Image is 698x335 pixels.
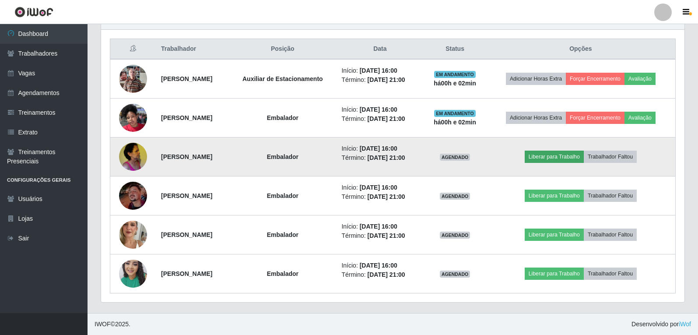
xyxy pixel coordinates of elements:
[424,39,486,60] th: Status
[341,192,418,201] li: Término:
[242,75,323,82] strong: Auxiliar de Estacionamento
[341,231,418,240] li: Término:
[161,270,212,277] strong: [PERSON_NAME]
[267,114,298,121] strong: Embalador
[341,66,418,75] li: Início:
[584,151,637,163] button: Trabalhador Faltou
[161,231,212,238] strong: [PERSON_NAME]
[631,320,691,329] span: Desenvolvido por
[368,76,405,83] time: [DATE] 21:00
[525,268,584,280] button: Liberar para Trabalho
[440,271,470,278] span: AGENDADO
[119,99,147,136] img: 1719358783577.jpeg
[360,67,397,74] time: [DATE] 16:00
[336,39,424,60] th: Data
[119,255,147,292] img: 1742396423884.jpeg
[119,60,147,97] img: 1753363159449.jpeg
[119,210,147,260] img: 1740564000628.jpeg
[368,193,405,200] time: [DATE] 21:00
[341,75,418,85] li: Término:
[525,190,584,202] button: Liberar para Trabalho
[161,192,212,199] strong: [PERSON_NAME]
[341,183,418,192] li: Início:
[566,73,624,85] button: Forçar Encerramento
[360,223,397,230] time: [DATE] 16:00
[341,222,418,231] li: Início:
[341,153,418,162] li: Término:
[525,229,584,241] button: Liberar para Trabalho
[267,153,298,160] strong: Embalador
[341,261,418,270] li: Início:
[486,39,676,60] th: Opções
[161,153,212,160] strong: [PERSON_NAME]
[95,321,111,328] span: IWOF
[360,106,397,113] time: [DATE] 16:00
[506,112,566,124] button: Adicionar Horas Extra
[368,232,405,239] time: [DATE] 21:00
[267,270,298,277] strong: Embalador
[506,73,566,85] button: Adicionar Horas Extra
[156,39,229,60] th: Trabalhador
[341,144,418,153] li: Início:
[440,154,470,161] span: AGENDADO
[267,192,298,199] strong: Embalador
[341,105,418,114] li: Início:
[229,39,336,60] th: Posição
[368,271,405,278] time: [DATE] 21:00
[440,193,470,200] span: AGENDADO
[341,270,418,279] li: Término:
[624,73,656,85] button: Avaliação
[624,112,656,124] button: Avaliação
[434,71,476,78] span: EM ANDAMENTO
[161,75,212,82] strong: [PERSON_NAME]
[95,320,130,329] span: © 2025 .
[584,268,637,280] button: Trabalhador Faltou
[679,321,691,328] a: iWof
[434,110,476,117] span: EM ANDAMENTO
[14,7,53,18] img: CoreUI Logo
[368,154,405,161] time: [DATE] 21:00
[360,145,397,152] time: [DATE] 16:00
[267,231,298,238] strong: Embalador
[584,229,637,241] button: Trabalhador Faltou
[360,184,397,191] time: [DATE] 16:00
[161,114,212,121] strong: [PERSON_NAME]
[368,115,405,122] time: [DATE] 21:00
[566,112,624,124] button: Forçar Encerramento
[119,182,147,210] img: 1726241705865.jpeg
[341,114,418,123] li: Término:
[434,80,476,87] strong: há 00 h e 02 min
[525,151,584,163] button: Liberar para Trabalho
[360,262,397,269] time: [DATE] 16:00
[434,119,476,126] strong: há 00 h e 02 min
[119,138,147,175] img: 1739839717367.jpeg
[584,190,637,202] button: Trabalhador Faltou
[440,232,470,239] span: AGENDADO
